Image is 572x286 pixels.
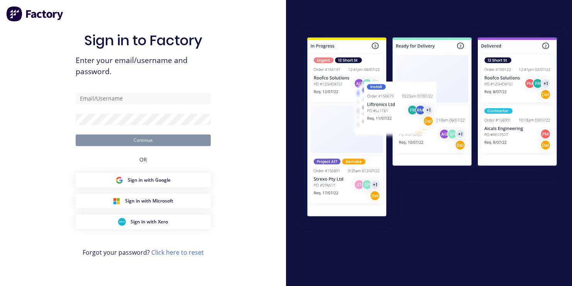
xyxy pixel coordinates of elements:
[76,93,211,104] input: Email/Username
[125,197,173,204] span: Sign in with Microsoft
[113,197,120,205] img: Microsoft Sign in
[76,55,211,77] span: Enter your email/username and password.
[292,24,572,233] img: Sign in
[118,218,126,226] img: Xero Sign in
[84,32,202,49] h1: Sign in to Factory
[76,134,211,146] button: Continue
[151,248,204,257] a: Click here to reset
[83,248,204,257] span: Forgot your password?
[76,214,211,229] button: Xero Sign inSign in with Xero
[128,177,171,184] span: Sign in with Google
[139,146,147,173] div: OR
[76,173,211,187] button: Google Sign inSign in with Google
[76,194,211,208] button: Microsoft Sign inSign in with Microsoft
[6,6,64,22] img: Factory
[115,176,123,184] img: Google Sign in
[130,218,168,225] span: Sign in with Xero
